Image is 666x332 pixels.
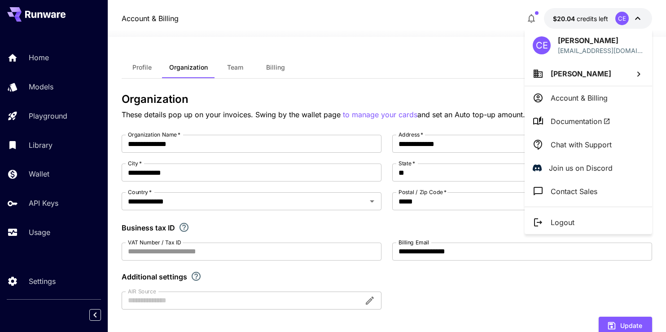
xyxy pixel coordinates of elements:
p: Logout [551,217,574,228]
p: Account & Billing [551,93,608,103]
button: [PERSON_NAME] [525,62,652,86]
p: [PERSON_NAME] [558,35,644,46]
div: CE [533,36,551,54]
p: Contact Sales [551,186,597,197]
div: caseyev@gmail.com [558,46,644,55]
p: [EMAIL_ADDRESS][DOMAIN_NAME] [558,46,644,55]
span: [PERSON_NAME] [551,69,611,78]
p: Join us on Discord [549,163,613,173]
p: Chat with Support [551,139,612,150]
span: Documentation [551,116,610,127]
